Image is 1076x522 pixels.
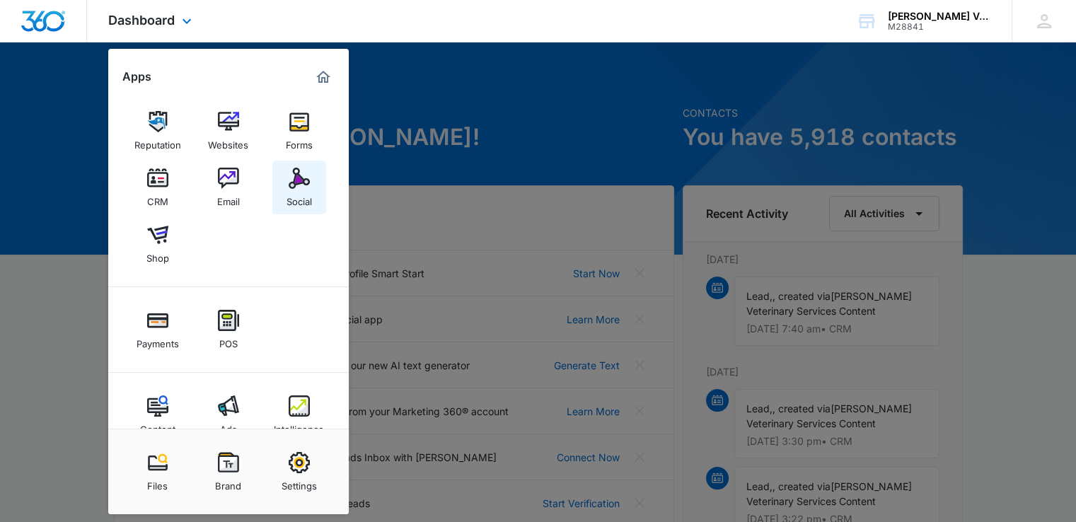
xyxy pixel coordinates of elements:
div: Settings [282,473,317,492]
div: Content [140,417,175,435]
div: Ads [220,417,237,435]
div: account id [888,22,991,32]
div: Intelligence [274,417,324,435]
div: Websites [208,132,248,151]
a: Ads [202,388,255,442]
div: Email [217,189,240,207]
a: Shop [131,217,185,271]
a: POS [202,303,255,356]
a: CRM [131,161,185,214]
div: Forms [286,132,313,151]
div: Payments [137,331,179,349]
div: POS [219,331,238,349]
div: Reputation [134,132,181,151]
a: Payments [131,303,185,356]
a: Settings [272,445,326,499]
a: Intelligence [272,388,326,442]
a: Forms [272,104,326,158]
a: Reputation [131,104,185,158]
a: Email [202,161,255,214]
span: Dashboard [108,13,175,28]
div: Shop [146,245,169,264]
div: Brand [215,473,241,492]
div: Files [147,473,168,492]
div: CRM [147,189,168,207]
a: Websites [202,104,255,158]
a: Brand [202,445,255,499]
div: Social [287,189,312,207]
a: Marketing 360® Dashboard [312,66,335,88]
a: Files [131,445,185,499]
a: Social [272,161,326,214]
h2: Apps [122,70,151,83]
a: Content [131,388,185,442]
div: account name [888,11,991,22]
